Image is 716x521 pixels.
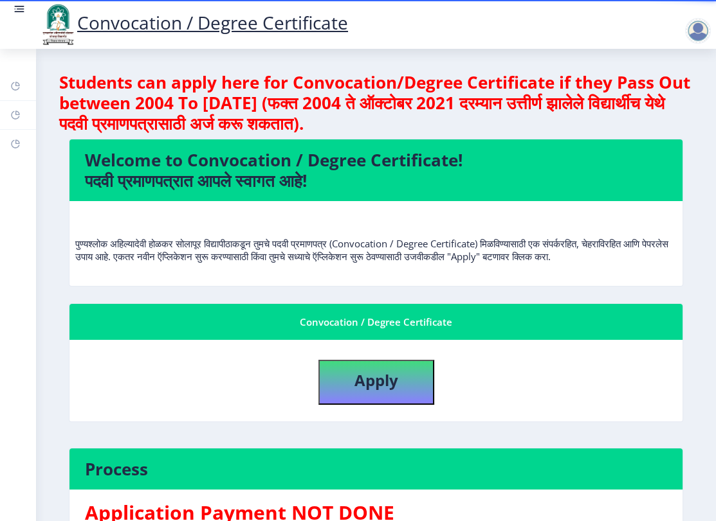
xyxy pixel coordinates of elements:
[85,314,667,330] div: Convocation / Degree Certificate
[85,150,667,191] h4: Welcome to Convocation / Degree Certificate! पदवी प्रमाणपत्रात आपले स्वागत आहे!
[85,459,667,479] h4: Process
[59,72,693,134] h4: Students can apply here for Convocation/Degree Certificate if they Pass Out between 2004 To [DATE...
[39,3,77,46] img: logo
[39,10,348,35] a: Convocation / Degree Certificate
[354,369,398,391] b: Apply
[75,211,677,263] p: पुण्यश्लोक अहिल्यादेवी होळकर सोलापूर विद्यापीठाकडून तुमचे पदवी प्रमाणपत्र (Convocation / Degree C...
[318,360,434,405] button: Apply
